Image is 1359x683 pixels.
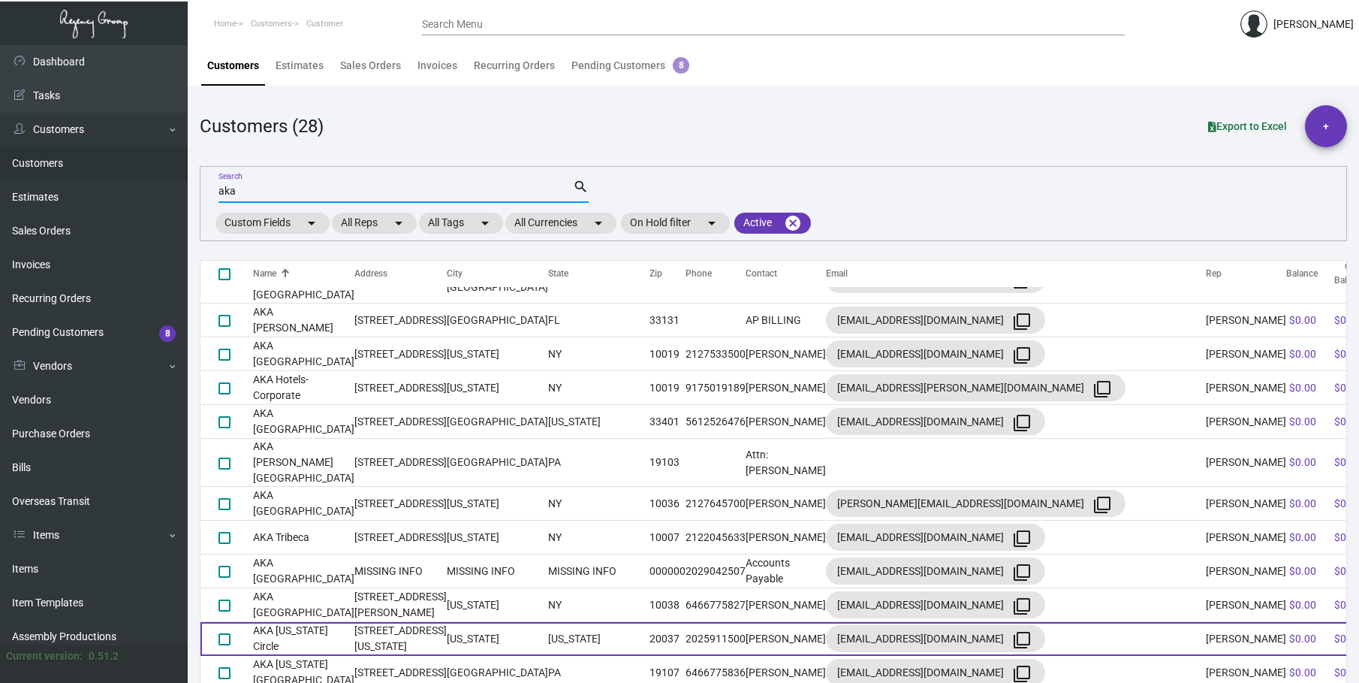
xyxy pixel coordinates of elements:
mat-icon: arrow_drop_down [476,214,494,232]
mat-icon: filter_none [1093,496,1111,514]
td: MISSING INFO [354,555,447,588]
mat-icon: filter_none [1013,530,1031,548]
span: $0.00 [1289,382,1316,394]
td: [US_STATE] [548,405,649,439]
td: [PERSON_NAME] [1206,439,1286,487]
div: Estimates [276,58,324,74]
mat-icon: filter_none [1013,665,1031,683]
span: $0.00 [1289,531,1316,543]
mat-chip: All Currencies [505,213,616,234]
div: [EMAIL_ADDRESS][DOMAIN_NAME] [837,627,1034,651]
button: Export to Excel [1196,113,1299,140]
td: [GEOGRAPHIC_DATA] [447,304,548,337]
div: [EMAIL_ADDRESS][DOMAIN_NAME] [837,308,1034,332]
div: Customers [207,58,259,74]
td: [STREET_ADDRESS] [354,405,447,439]
span: $0.00 [1289,666,1316,678]
div: [EMAIL_ADDRESS][DOMAIN_NAME] [837,409,1034,434]
td: MISSING INFO [447,555,548,588]
td: AKA [PERSON_NAME] [253,304,354,337]
td: Attn: [PERSON_NAME] [746,439,826,487]
div: Name [253,267,276,281]
span: $0.00 [1289,599,1316,611]
td: [PERSON_NAME] [1206,487,1286,521]
td: [US_STATE] [447,521,548,555]
td: 5612526476 [686,405,746,439]
td: 33401 [649,405,686,439]
span: Home [214,19,237,29]
td: 000000 [649,555,686,588]
td: 10019 [649,337,686,371]
td: 33131 [649,304,686,337]
td: AKA [GEOGRAPHIC_DATA] [253,588,354,622]
td: AKA [US_STATE] Circle [253,622,354,656]
td: [STREET_ADDRESS] [354,337,447,371]
span: Export to Excel [1208,120,1287,132]
td: NY [548,521,649,555]
td: [US_STATE] [548,622,649,656]
td: [PERSON_NAME] [1206,405,1286,439]
div: State [548,267,649,281]
td: [STREET_ADDRESS] [354,521,447,555]
td: 2127533500 [686,337,746,371]
span: $0.00 [1289,497,1316,509]
span: $0.00 [1289,456,1316,468]
td: 10038 [649,588,686,622]
td: [PERSON_NAME] [1206,622,1286,656]
span: $0.00 [1289,633,1316,645]
td: [PERSON_NAME] [746,588,826,622]
td: AP BILLING [746,304,826,337]
td: [PERSON_NAME] [746,337,826,371]
td: [STREET_ADDRESS] [354,371,447,405]
div: Rep [1206,267,1222,281]
td: [STREET_ADDRESS] [354,487,447,521]
mat-chip: Custom Fields [215,213,330,234]
div: Recurring Orders [474,58,555,74]
td: 2122045633 [686,521,746,555]
td: [STREET_ADDRESS] [354,439,447,487]
img: admin@bootstrapmaster.com [1240,11,1267,38]
td: [PERSON_NAME] [1206,555,1286,588]
mat-chip: Active [734,213,811,234]
mat-icon: filter_none [1013,631,1031,649]
span: $0.00 [1289,348,1316,360]
span: Customer [306,19,343,29]
td: [US_STATE] [447,487,548,521]
mat-icon: arrow_drop_down [589,214,607,232]
td: 6466775827 [686,588,746,622]
td: [STREET_ADDRESS][PERSON_NAME] [354,588,447,622]
td: [PERSON_NAME] [746,521,826,555]
div: Address [354,267,387,281]
div: [EMAIL_ADDRESS][DOMAIN_NAME] [837,342,1034,366]
span: $0.00 [1289,565,1316,577]
td: [GEOGRAPHIC_DATA] [447,439,548,487]
div: [EMAIL_ADDRESS][DOMAIN_NAME] [837,593,1034,617]
td: AKA Hotels-Corporate [253,371,354,405]
div: Name [253,267,354,281]
td: [US_STATE] [447,588,548,622]
mat-chip: All Reps [332,213,417,234]
mat-icon: filter_none [1093,380,1111,398]
div: Current version: [6,648,83,664]
div: City [447,267,548,281]
div: City [447,267,463,281]
td: 10007 [649,521,686,555]
span: + [1323,105,1329,147]
div: Customers (28) [200,113,324,140]
span: $0.00 [1289,416,1316,428]
div: Pending Customers [571,58,689,74]
td: 10019 [649,371,686,405]
td: AKA [GEOGRAPHIC_DATA] [253,405,354,439]
td: [PERSON_NAME] [746,405,826,439]
td: NY [548,337,649,371]
div: [PERSON_NAME][EMAIL_ADDRESS][DOMAIN_NAME] [837,491,1114,515]
td: [PERSON_NAME] [1206,304,1286,337]
td: [PERSON_NAME] [1206,337,1286,371]
mat-icon: arrow_drop_down [390,214,408,232]
td: [PERSON_NAME] [1206,521,1286,555]
td: [GEOGRAPHIC_DATA] [447,405,548,439]
td: 19103 [649,439,686,487]
div: Contact [746,267,777,281]
td: NY [548,588,649,622]
div: [EMAIL_ADDRESS][PERSON_NAME][DOMAIN_NAME] [837,376,1114,400]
